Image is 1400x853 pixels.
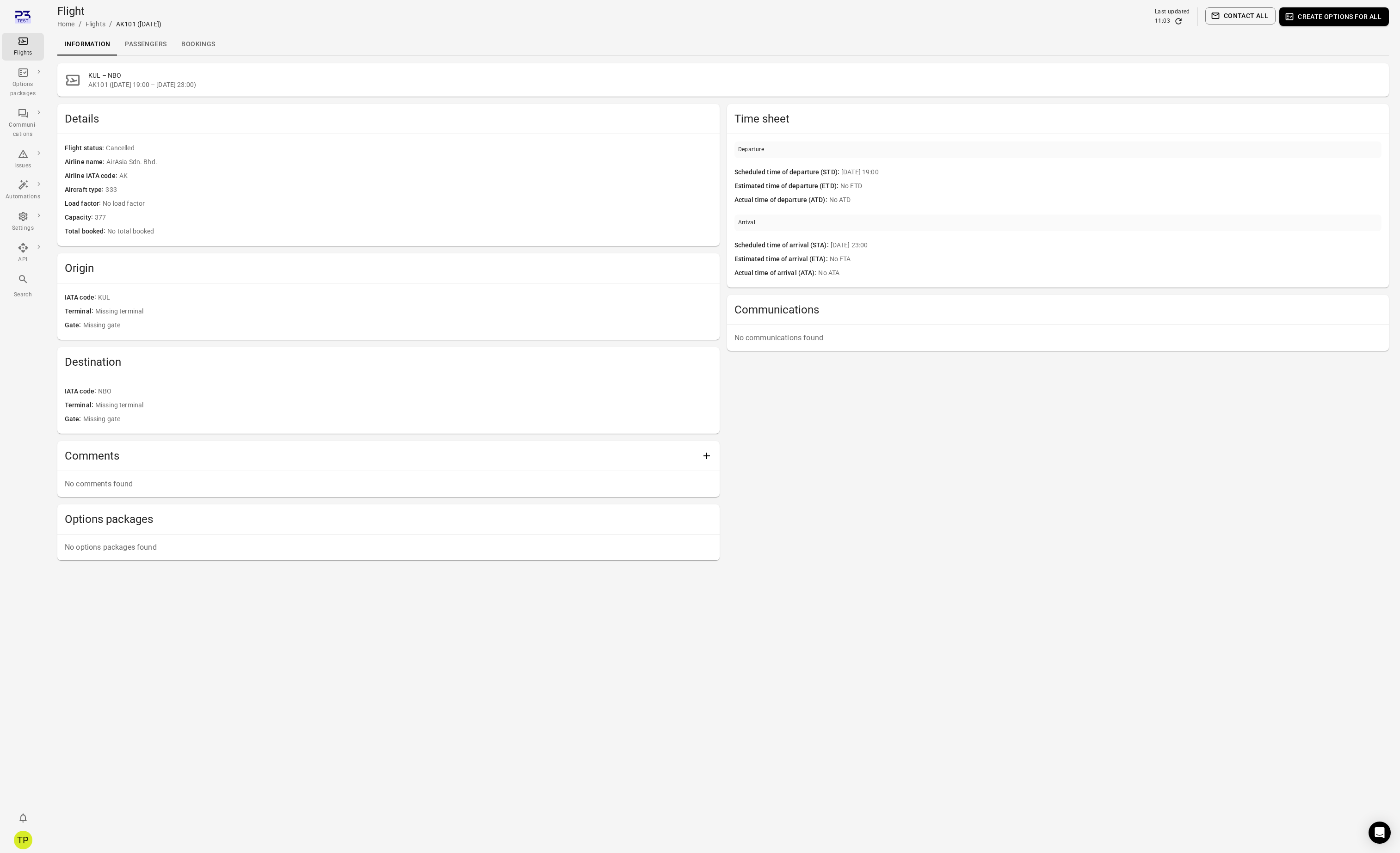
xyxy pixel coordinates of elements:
[738,218,756,227] div: Arrival
[65,320,83,331] span: Gate
[2,208,44,236] a: Settings
[65,293,98,303] span: IATA code
[65,448,697,463] h2: Comments
[98,293,712,303] span: KUL
[65,355,712,369] h2: Destination
[1205,7,1276,25] button: Contact all
[734,195,829,205] span: Actual time of departure (ATD)
[1369,822,1391,844] div: Open Intercom Messenger
[65,213,95,223] span: Capacity
[86,20,105,28] a: Flights
[6,224,40,233] div: Settings
[65,143,106,153] span: Flight status
[95,307,712,317] span: Missing terminal
[65,387,98,397] span: IATA code
[2,177,44,204] a: Automations
[83,320,712,331] span: Missing gate
[65,512,712,527] h2: Options packages
[95,213,712,223] span: 377
[831,240,1381,251] span: [DATE] 23:00
[57,33,117,55] a: Information
[830,254,1381,264] span: No ETA
[109,18,112,30] li: /
[88,71,1381,80] h2: KUL – NBO
[65,111,712,126] h2: Details
[65,157,106,167] span: Airline name
[2,239,44,267] a: API
[6,192,40,202] div: Automations
[57,18,161,30] nav: Breadcrumbs
[88,80,1381,89] span: AK101 ([DATE] 19:00 – [DATE] 23:00)
[6,161,40,171] div: Issues
[98,387,712,397] span: NBO
[95,400,712,411] span: Missing terminal
[79,18,82,30] li: /
[103,199,712,209] span: No load factor
[83,414,712,424] span: Missing gate
[840,181,1381,191] span: No ETD
[57,4,161,18] h1: Flight
[1155,17,1170,26] div: 11:03
[734,302,1382,317] h2: Communications
[65,414,83,424] span: Gate
[734,254,830,264] span: Estimated time of arrival (ETA)
[57,20,75,28] a: Home
[106,143,712,153] span: Cancelled
[105,185,712,195] span: 333
[106,157,712,167] span: AirAsia Sdn. Bhd.
[829,195,1381,205] span: No ATD
[2,105,44,142] a: Communi-cations
[65,261,712,276] h2: Origin
[65,185,105,195] span: Aircraft type
[65,307,95,317] span: Terminal
[2,271,44,302] button: Search
[841,167,1381,178] span: [DATE] 19:00
[1155,7,1190,17] div: Last updated
[65,400,95,411] span: Terminal
[734,111,1382,126] h2: Time sheet
[119,171,712,181] span: AK
[65,479,712,490] p: No comments found
[6,121,40,139] div: Communi-cations
[818,268,1381,278] span: No ATA
[6,80,40,98] div: Options packages
[65,227,107,237] span: Total booked
[6,255,40,264] div: API
[1174,17,1183,26] button: Refresh data
[734,181,840,191] span: Estimated time of departure (ETD)
[2,146,44,173] a: Issues
[65,542,712,553] p: No options packages found
[734,240,831,251] span: Scheduled time of arrival (STA)
[14,831,32,849] div: TP
[6,49,40,58] div: Flights
[1279,7,1389,26] button: Create options for all
[2,64,44,101] a: Options packages
[734,268,819,278] span: Actual time of arrival (ATA)
[734,332,1382,344] p: No communications found
[2,33,44,61] a: Flights
[65,199,103,209] span: Load factor
[116,19,161,29] div: AK101 ([DATE])
[738,145,765,154] div: Departure
[174,33,222,55] a: Bookings
[107,227,712,237] span: No total booked
[57,33,1389,55] div: Local navigation
[697,447,716,465] button: Add comment
[10,827,36,853] button: Tómas Páll Máté
[734,167,841,178] span: Scheduled time of departure (STD)
[14,809,32,827] button: Notifications
[65,171,119,181] span: Airline IATA code
[117,33,174,55] a: Passengers
[6,290,40,300] div: Search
